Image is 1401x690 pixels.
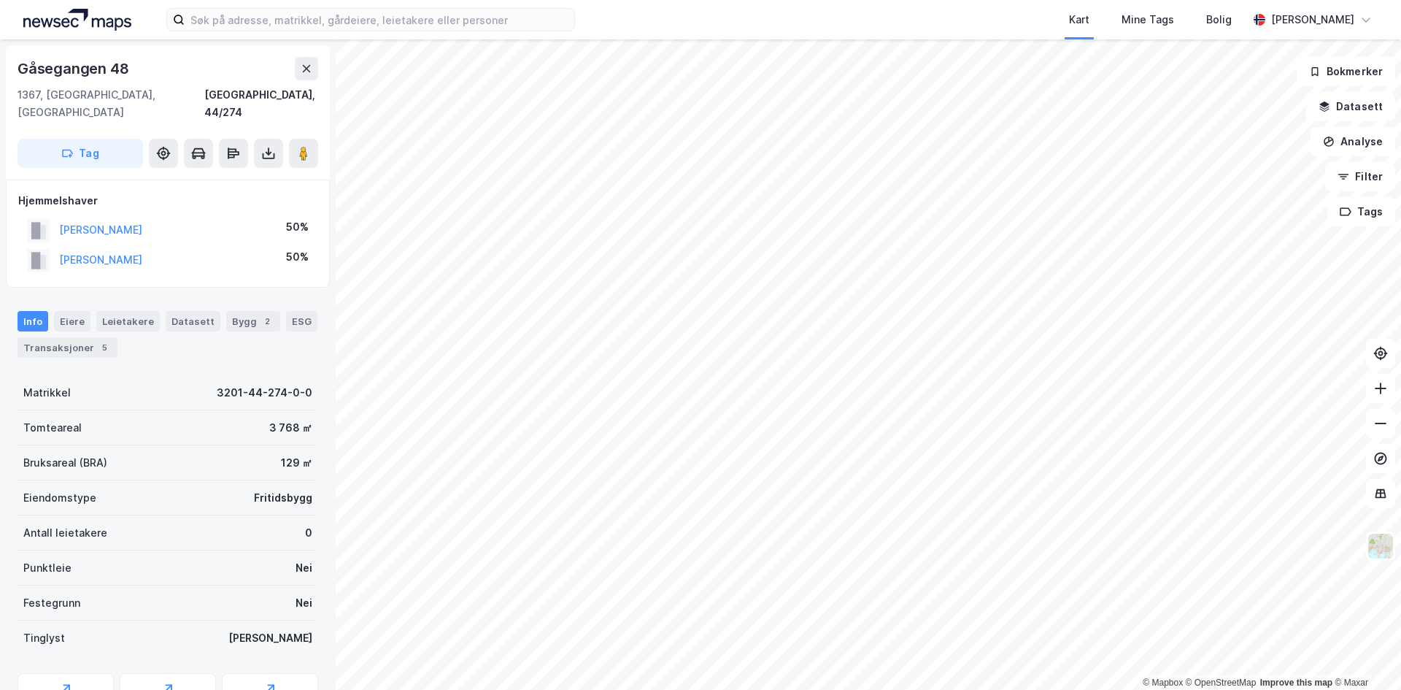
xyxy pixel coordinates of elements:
[1306,92,1395,121] button: Datasett
[286,218,309,236] div: 50%
[260,314,274,329] div: 2
[204,86,318,121] div: [GEOGRAPHIC_DATA], 44/274
[1328,620,1401,690] div: Kontrollprogram for chat
[296,559,312,577] div: Nei
[286,248,309,266] div: 50%
[18,311,48,331] div: Info
[23,559,72,577] div: Punktleie
[305,524,312,542] div: 0
[1260,678,1332,688] a: Improve this map
[96,311,160,331] div: Leietakere
[1206,11,1232,28] div: Bolig
[54,311,90,331] div: Eiere
[228,629,312,647] div: [PERSON_NAME]
[1367,532,1394,560] img: Z
[185,9,574,31] input: Søk på adresse, matrikkel, gårdeiere, leietakere eller personer
[1325,162,1395,191] button: Filter
[269,419,312,437] div: 3 768 ㎡
[286,311,317,331] div: ESG
[1143,678,1183,688] a: Mapbox
[1186,678,1257,688] a: OpenStreetMap
[1327,197,1395,226] button: Tags
[18,139,143,168] button: Tag
[281,454,312,472] div: 129 ㎡
[1069,11,1089,28] div: Kart
[18,86,204,121] div: 1367, [GEOGRAPHIC_DATA], [GEOGRAPHIC_DATA]
[97,340,112,355] div: 5
[1271,11,1354,28] div: [PERSON_NAME]
[254,489,312,507] div: Fritidsbygg
[1297,57,1395,86] button: Bokmerker
[23,384,71,402] div: Matrikkel
[1328,620,1401,690] iframe: Chat Widget
[18,337,117,358] div: Transaksjoner
[23,489,96,507] div: Eiendomstype
[23,454,107,472] div: Bruksareal (BRA)
[23,419,82,437] div: Tomteareal
[226,311,280,331] div: Bygg
[23,629,65,647] div: Tinglyst
[18,192,317,210] div: Hjemmelshaver
[217,384,312,402] div: 3201-44-274-0-0
[18,57,131,80] div: Gåsegangen 48
[166,311,220,331] div: Datasett
[23,594,80,612] div: Festegrunn
[23,524,107,542] div: Antall leietakere
[23,9,131,31] img: logo.a4113a55bc3d86da70a041830d287a7e.svg
[1122,11,1174,28] div: Mine Tags
[296,594,312,612] div: Nei
[1311,127,1395,156] button: Analyse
